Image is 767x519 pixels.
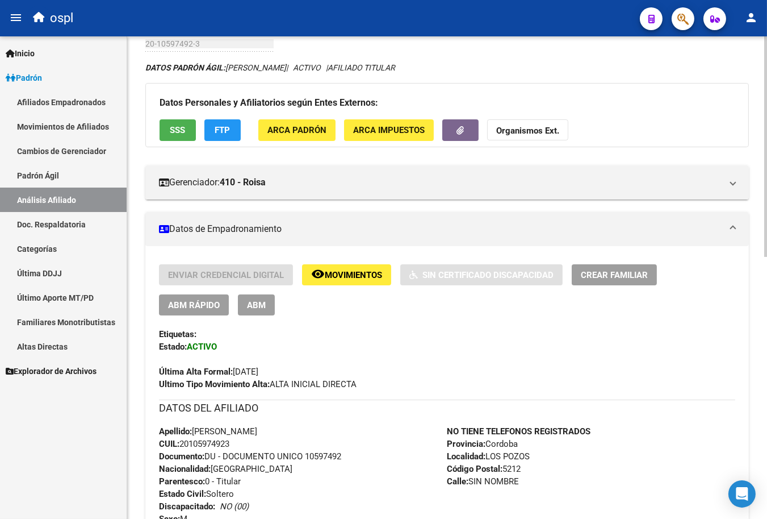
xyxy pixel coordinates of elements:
[258,119,336,140] button: ARCA Padrón
[487,119,568,140] button: Organismos Ext.
[353,126,425,136] span: ARCA Impuestos
[159,264,293,285] button: Enviar Credencial Digital
[145,165,749,200] mat-expansion-panel-header: Gerenciador:410 - Roisa
[168,300,220,310] span: ABM Rápido
[267,126,326,136] span: ARCA Padrón
[344,119,434,140] button: ARCA Impuestos
[581,270,648,280] span: Crear Familiar
[187,342,217,352] strong: ACTIVO
[744,11,758,24] mat-icon: person
[145,212,749,246] mat-expansion-panel-header: Datos de Empadronamiento
[160,119,196,140] button: SSS
[328,63,395,72] span: AFILIADO TITULAR
[447,464,503,474] strong: Código Postal:
[145,63,286,72] span: [PERSON_NAME]
[159,342,187,352] strong: Estado:
[447,426,591,437] strong: NO TIENE TELEFONOS REGISTRADOS
[220,501,249,512] i: NO (00)
[6,72,42,84] span: Padrón
[447,464,521,474] span: 5212
[159,400,735,416] h3: DATOS DEL AFILIADO
[400,264,563,285] button: Sin Certificado Discapacidad
[247,300,266,310] span: ABM
[220,176,266,189] strong: 410 - Roisa
[302,264,391,285] button: Movimientos
[159,439,229,449] span: 20105974923
[6,47,35,60] span: Inicio
[496,126,559,136] strong: Organismos Ext.
[159,367,233,377] strong: Última Alta Formal:
[447,439,518,449] span: Cordoba
[447,476,519,487] span: SIN NOMBRE
[447,439,486,449] strong: Provincia:
[728,480,756,508] div: Open Intercom Messenger
[204,119,241,140] button: FTP
[160,95,735,111] h3: Datos Personales y Afiliatorios según Entes Externos:
[159,329,196,339] strong: Etiquetas:
[238,294,275,315] button: ABM
[168,270,284,280] span: Enviar Credencial Digital
[159,379,357,389] span: ALTA INICIAL DIRECTA
[422,270,554,280] span: Sin Certificado Discapacidad
[325,270,382,280] span: Movimientos
[447,451,530,462] span: LOS POZOS
[159,489,206,499] strong: Estado Civil:
[159,501,215,512] strong: Discapacitado:
[447,476,469,487] strong: Calle:
[159,294,229,315] button: ABM Rápido
[159,464,292,474] span: [GEOGRAPHIC_DATA]
[145,63,225,72] strong: DATOS PADRÓN ÁGIL:
[159,367,258,377] span: [DATE]
[159,426,192,437] strong: Apellido:
[159,439,179,449] strong: CUIL:
[159,379,270,389] strong: Ultimo Tipo Movimiento Alta:
[159,489,234,499] span: Soltero
[159,223,722,235] mat-panel-title: Datos de Empadronamiento
[159,476,241,487] span: 0 - Titular
[145,63,395,72] i: | ACTIVO |
[159,464,211,474] strong: Nacionalidad:
[159,426,257,437] span: [PERSON_NAME]
[159,451,204,462] strong: Documento:
[572,264,657,285] button: Crear Familiar
[170,126,186,136] span: SSS
[6,365,97,377] span: Explorador de Archivos
[159,476,205,487] strong: Parentesco:
[9,11,23,24] mat-icon: menu
[447,451,486,462] strong: Localidad:
[50,6,73,31] span: ospl
[311,267,325,281] mat-icon: remove_red_eye
[215,126,230,136] span: FTP
[159,451,341,462] span: DU - DOCUMENTO UNICO 10597492
[159,176,722,189] mat-panel-title: Gerenciador:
